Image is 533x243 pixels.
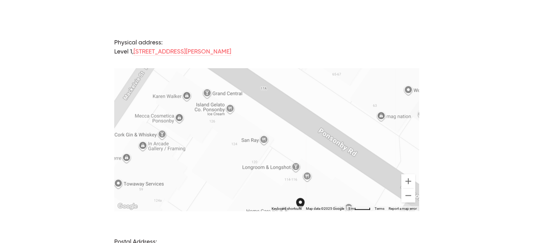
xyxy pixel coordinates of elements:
[348,207,354,210] span: 5 m
[116,202,139,211] img: Google
[272,206,302,211] button: Keyboard shortcuts
[296,198,313,220] div: Social Sugar 114 Ponsonby Road Auckland, Auckland, 1011, New Zealand
[114,38,419,56] p: Physical address: Level 1,
[401,174,415,188] button: Zoom in
[401,188,415,202] button: Zoom out
[134,49,231,56] a: [STREET_ADDRESS][PERSON_NAME]
[389,207,417,210] a: Report a map error
[346,206,373,211] button: Map Scale: 5 m per 42 pixels
[116,202,139,211] a: Open this area in Google Maps (opens a new window)
[375,207,384,210] a: Terms
[306,207,344,210] span: Map data ©2025 Google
